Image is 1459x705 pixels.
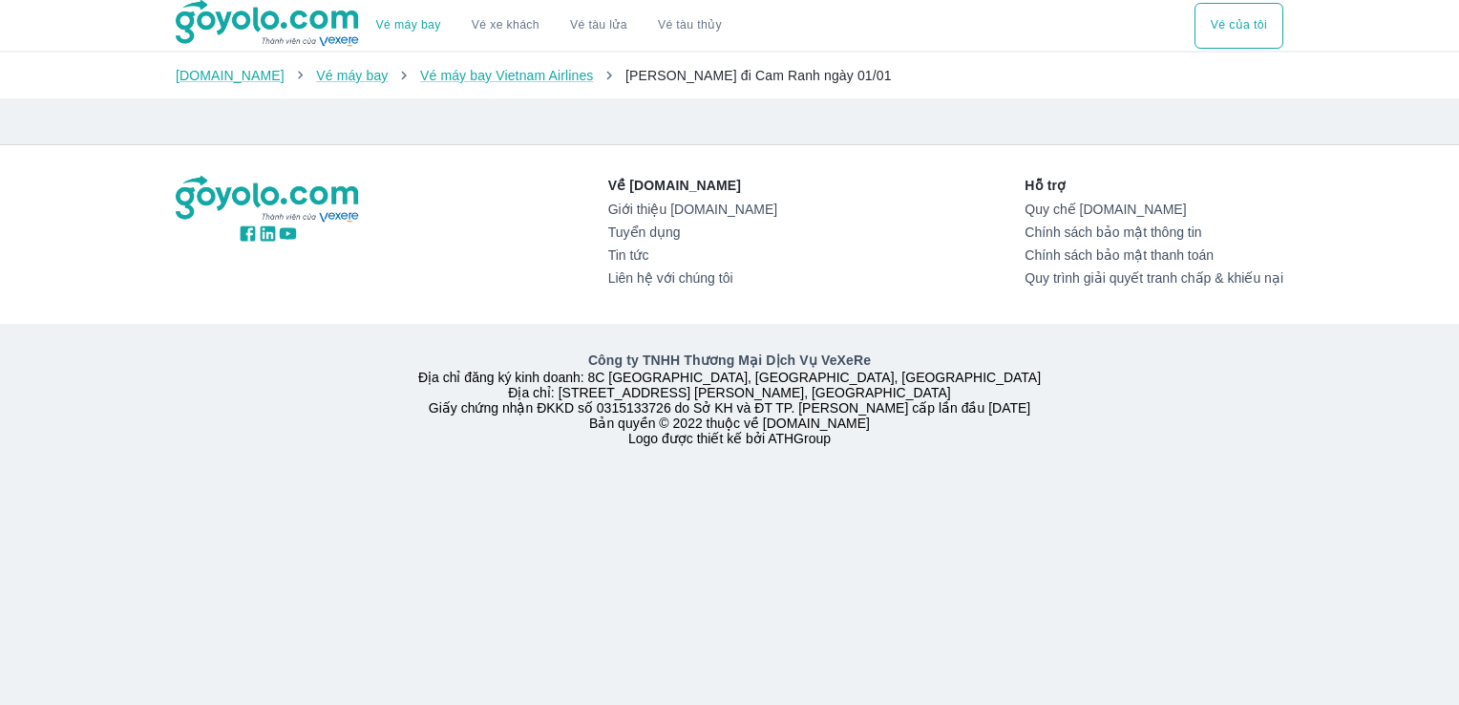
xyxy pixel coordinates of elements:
[472,18,539,32] a: Vé xe khách
[376,18,441,32] a: Vé máy bay
[1195,3,1283,49] div: choose transportation mode
[361,3,737,49] div: choose transportation mode
[1025,202,1283,217] a: Quy chế [DOMAIN_NAME]
[1025,247,1283,263] a: Chính sách bảo mật thanh toán
[555,3,643,49] a: Vé tàu lửa
[608,176,777,195] p: Về [DOMAIN_NAME]
[420,68,594,83] a: Vé máy bay Vietnam Airlines
[608,202,777,217] a: Giới thiệu [DOMAIN_NAME]
[1025,270,1283,286] a: Quy trình giải quyết tranh chấp & khiếu nại
[180,351,1279,370] p: Công ty TNHH Thương Mại Dịch Vụ VeXeRe
[1025,176,1283,195] p: Hỗ trợ
[176,66,1283,85] nav: breadcrumb
[625,68,892,83] span: [PERSON_NAME] đi Cam Ranh ngày 01/01
[176,176,361,224] img: logo
[608,270,777,286] a: Liên hệ với chúng tôi
[316,68,388,83] a: Vé máy bay
[176,68,285,83] a: [DOMAIN_NAME]
[608,224,777,240] a: Tuyển dụng
[643,3,737,49] button: Vé tàu thủy
[1025,224,1283,240] a: Chính sách bảo mật thông tin
[608,247,777,263] a: Tin tức
[1195,3,1283,49] button: Vé của tôi
[164,351,1295,446] div: Địa chỉ đăng ký kinh doanh: 8C [GEOGRAPHIC_DATA], [GEOGRAPHIC_DATA], [GEOGRAPHIC_DATA] Địa chỉ: [...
